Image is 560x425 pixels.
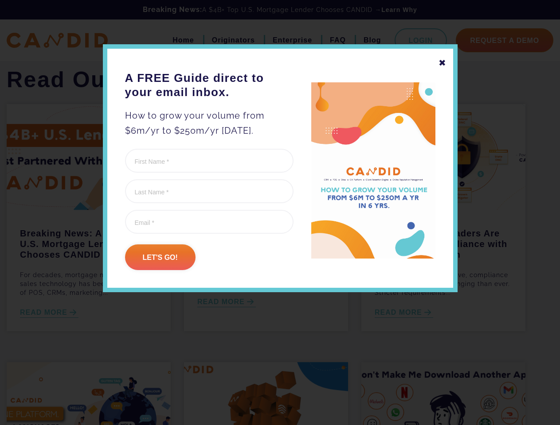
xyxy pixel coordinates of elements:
div: ✖ [439,55,446,70]
input: Last Name * [125,179,294,203]
input: Email * [125,210,294,234]
input: Let's go! [125,244,196,270]
h3: A FREE Guide direct to your email inbox. [125,71,294,99]
p: How to grow your volume from $6m/yr to $250m/yr [DATE]. [125,108,294,138]
input: First Name * [125,149,294,173]
img: A FREE Guide direct to your email inbox. [311,82,435,259]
